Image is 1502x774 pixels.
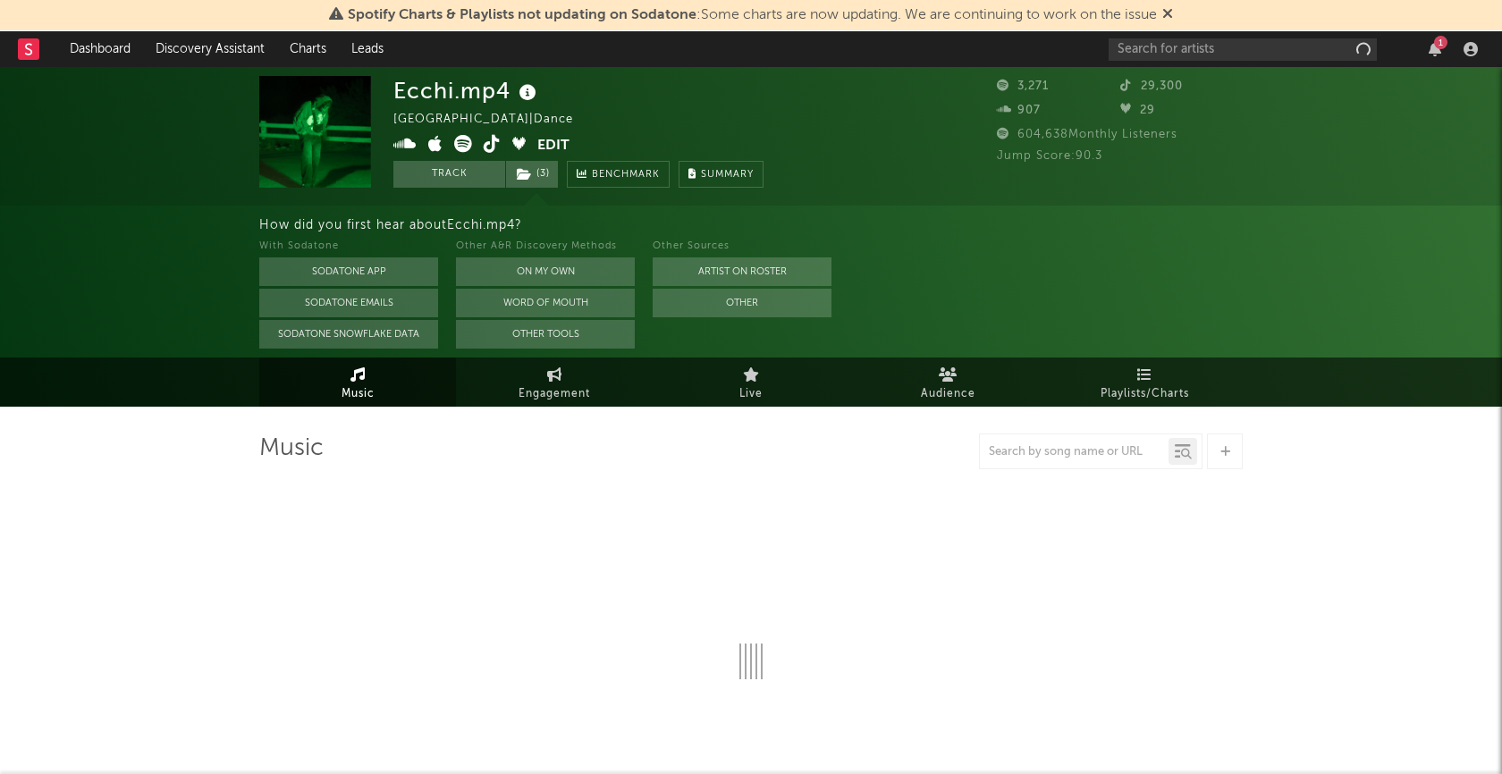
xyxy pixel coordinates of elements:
[519,383,590,405] span: Engagement
[921,383,975,405] span: Audience
[537,135,570,157] button: Edit
[259,289,438,317] button: Sodatone Emails
[849,358,1046,407] a: Audience
[997,80,1049,92] span: 3,271
[259,215,1502,236] div: How did you first hear about Ecchi.mp4 ?
[505,161,559,188] span: ( 3 )
[997,129,1177,140] span: 604,638 Monthly Listeners
[456,257,635,286] button: On My Own
[997,105,1041,116] span: 907
[456,320,635,349] button: Other Tools
[143,31,277,67] a: Discovery Assistant
[506,161,558,188] button: (3)
[1120,80,1183,92] span: 29,300
[342,383,375,405] span: Music
[592,164,660,186] span: Benchmark
[57,31,143,67] a: Dashboard
[1120,105,1155,116] span: 29
[739,383,763,405] span: Live
[456,289,635,317] button: Word Of Mouth
[456,236,635,257] div: Other A&R Discovery Methods
[653,236,831,257] div: Other Sources
[701,170,754,180] span: Summary
[653,289,831,317] button: Other
[259,320,438,349] button: Sodatone Snowflake Data
[348,8,696,22] span: Spotify Charts & Playlists not updating on Sodatone
[567,161,670,188] a: Benchmark
[653,257,831,286] button: Artist on Roster
[277,31,339,67] a: Charts
[1109,38,1377,61] input: Search for artists
[653,358,849,407] a: Live
[1101,383,1189,405] span: Playlists/Charts
[393,109,594,130] div: [GEOGRAPHIC_DATA] | Dance
[339,31,396,67] a: Leads
[679,161,764,188] button: Summary
[259,236,438,257] div: With Sodatone
[259,257,438,286] button: Sodatone App
[393,161,505,188] button: Track
[259,358,456,407] a: Music
[456,358,653,407] a: Engagement
[980,445,1169,459] input: Search by song name or URL
[1429,42,1441,56] button: 1
[997,150,1102,162] span: Jump Score: 90.3
[1162,8,1173,22] span: Dismiss
[393,76,541,105] div: Ecchi.mp4
[1046,358,1243,407] a: Playlists/Charts
[1434,36,1447,49] div: 1
[348,8,1157,22] span: : Some charts are now updating. We are continuing to work on the issue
